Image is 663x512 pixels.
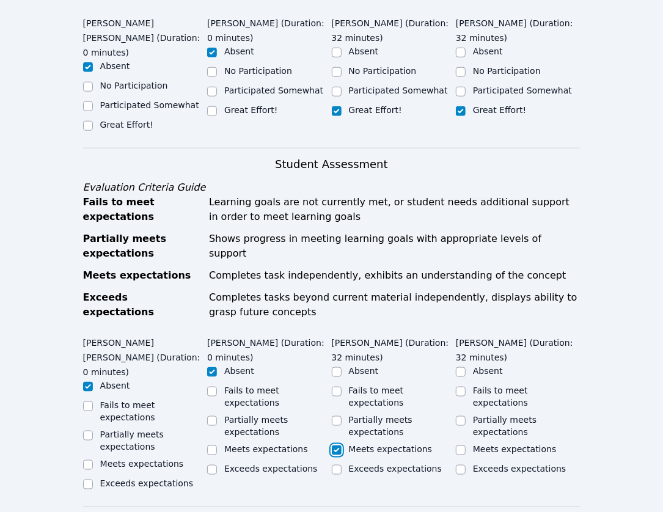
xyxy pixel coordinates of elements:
label: No Participation [349,66,417,76]
label: Exceeds expectations [349,464,442,474]
label: Great Effort! [224,105,277,115]
label: Partially meets expectations [100,430,164,452]
label: Absent [100,61,130,71]
legend: [PERSON_NAME] (Duration: 32 minutes) [332,12,456,45]
label: Absent [349,366,379,376]
label: No Participation [100,81,168,90]
label: No Participation [473,66,541,76]
label: Meets expectations [473,444,557,454]
legend: [PERSON_NAME] (Duration: 0 minutes) [207,332,331,365]
label: Meets expectations [100,459,184,469]
label: Exceeds expectations [473,464,566,474]
legend: [PERSON_NAME] (Duration: 32 minutes) [332,332,456,365]
label: Great Effort! [100,120,153,130]
label: Participated Somewhat [349,86,448,95]
label: Partially meets expectations [473,415,537,437]
div: Evaluation Criteria Guide [83,180,581,195]
div: Fails to meet expectations [83,195,202,224]
legend: [PERSON_NAME] (Duration: 0 minutes) [207,12,331,45]
div: Learning goals are not currently met, or student needs additional support in order to meet learni... [209,195,580,224]
div: Completes tasks beyond current material independently, displays ability to grasp future concepts [209,290,580,320]
label: Fails to meet expectations [100,400,155,422]
div: Completes task independently, exhibits an understanding of the concept [209,268,580,283]
label: Partially meets expectations [224,415,288,437]
label: Great Effort! [349,105,402,115]
label: Absent [349,46,379,56]
label: Exceeds expectations [100,478,193,488]
label: Fails to meet expectations [349,386,404,408]
label: Absent [224,366,254,376]
legend: [PERSON_NAME] (Duration: 32 minutes) [456,332,580,365]
label: Exceeds expectations [224,464,317,474]
label: No Participation [224,66,292,76]
label: Fails to meet expectations [473,386,528,408]
h3: Student Assessment [83,156,581,173]
label: Fails to meet expectations [224,386,279,408]
legend: [PERSON_NAME] (Duration: 32 minutes) [456,12,580,45]
label: Partially meets expectations [349,415,412,437]
label: Participated Somewhat [224,86,323,95]
div: Shows progress in meeting learning goals with appropriate levels of support [209,232,580,261]
legend: [PERSON_NAME] [PERSON_NAME] (Duration: 0 minutes) [83,332,207,379]
label: Meets expectations [224,444,308,454]
div: Partially meets expectations [83,232,202,261]
label: Absent [100,381,130,390]
label: Participated Somewhat [473,86,572,95]
label: Participated Somewhat [100,100,199,110]
div: Exceeds expectations [83,290,202,320]
label: Meets expectations [349,444,433,454]
label: Absent [224,46,254,56]
label: Great Effort! [473,105,526,115]
label: Absent [473,46,503,56]
div: Meets expectations [83,268,202,283]
label: Absent [473,366,503,376]
legend: [PERSON_NAME] [PERSON_NAME] (Duration: 0 minutes) [83,12,207,60]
